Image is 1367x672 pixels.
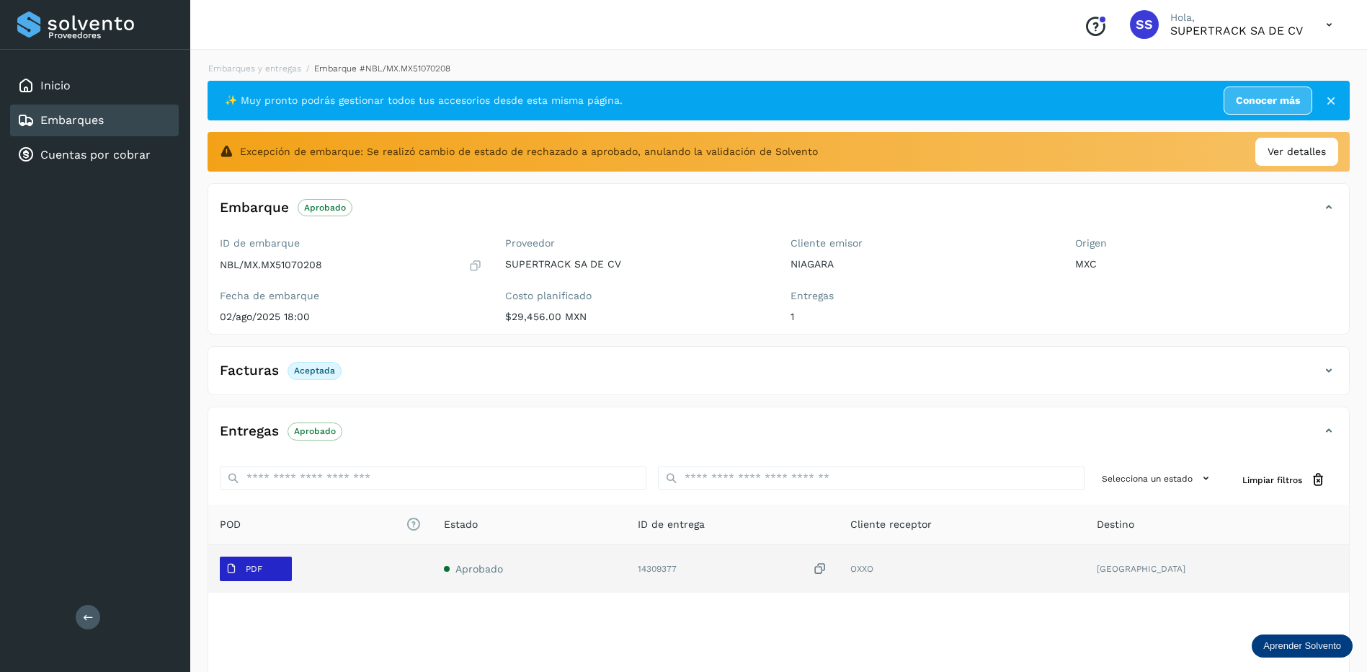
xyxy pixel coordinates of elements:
a: Embarques y entregas [208,63,301,74]
button: Selecciona un estado [1096,467,1219,490]
div: Inicio [10,70,179,102]
label: Proveedor [505,237,767,249]
div: EmbarqueAprobado [208,195,1349,231]
div: Cuentas por cobrar [10,139,179,171]
label: Cliente emisor [791,237,1053,249]
label: Origen [1075,237,1337,249]
span: Estado [444,517,478,532]
p: 02/ago/2025 18:00 [220,311,482,323]
a: Inicio [40,79,71,92]
span: Limpiar filtros [1242,474,1302,487]
p: SUPERTRACK SA DE CV [505,258,767,270]
nav: breadcrumb [208,62,1350,75]
p: Aprender Solvento [1263,640,1341,652]
span: Cliente receptor [850,517,932,532]
p: Proveedores [48,30,173,40]
div: 14309377 [638,562,827,577]
td: OXXO [839,545,1085,593]
span: Ver detalles [1268,144,1326,159]
p: MXC [1075,258,1337,270]
span: Aprobado [455,563,503,575]
label: ID de embarque [220,237,482,249]
a: Conocer más [1224,87,1312,115]
button: Limpiar filtros [1231,467,1337,493]
button: PDF [220,557,292,581]
p: NIAGARA [791,258,1053,270]
div: FacturasAceptada [208,358,1349,394]
h4: Entregas [220,423,279,440]
span: Destino [1097,517,1134,532]
h4: Facturas [220,363,279,379]
label: Fecha de embarque [220,290,482,302]
label: Entregas [791,290,1053,302]
p: SUPERTRACK SA DE CV [1170,24,1303,37]
span: ID de entrega [638,517,705,532]
span: POD [220,517,421,532]
p: 1 [791,311,1053,323]
p: Aceptada [294,366,335,376]
p: Hola, [1170,12,1303,24]
a: Embarques [40,113,104,127]
p: $29,456.00 MXN [505,311,767,323]
span: Embarque #NBL/MX.MX51070208 [314,63,450,74]
td: [GEOGRAPHIC_DATA] [1085,545,1349,593]
p: PDF [246,564,262,574]
p: Aprobado [304,203,346,213]
div: Aprender Solvento [1252,635,1353,658]
h4: Embarque [220,200,289,216]
p: Aprobado [294,426,336,436]
div: EntregasAprobado [208,419,1349,455]
span: ✨ Muy pronto podrás gestionar todos tus accesorios desde esta misma página. [225,93,623,108]
p: NBL/MX.MX51070208 [220,259,322,271]
div: Embarques [10,105,179,136]
a: Cuentas por cobrar [40,148,151,162]
label: Costo planificado [505,290,767,302]
span: Excepción de embarque: Se realizó cambio de estado de rechazado a aprobado, anulando la validació... [240,144,818,159]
